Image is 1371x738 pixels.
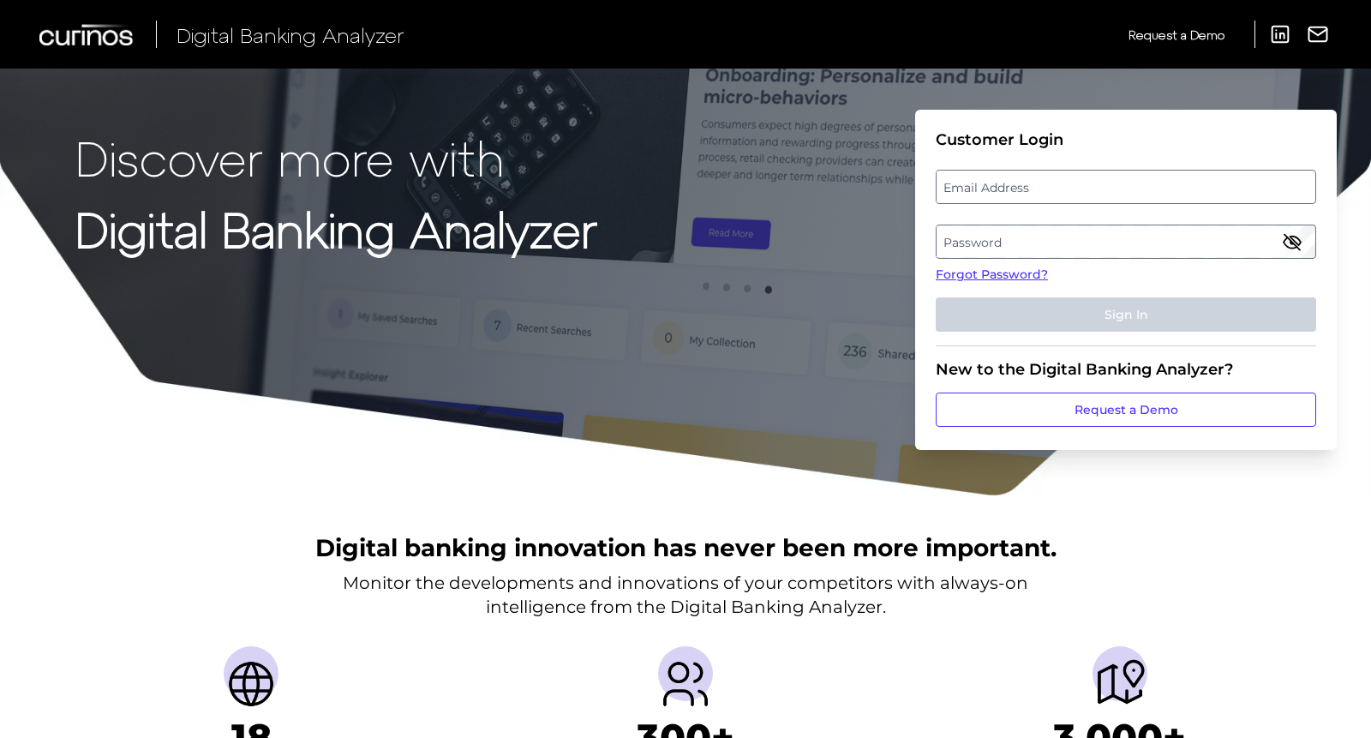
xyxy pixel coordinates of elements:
[315,531,1057,564] h2: Digital banking innovation has never been more important.
[936,297,1316,332] button: Sign In
[177,22,404,47] span: Digital Banking Analyzer
[936,266,1316,284] a: Forgot Password?
[343,571,1028,619] p: Monitor the developments and innovations of your competitors with always-on intelligence from the...
[937,171,1314,202] label: Email Address
[1129,21,1224,49] a: Request a Demo
[1093,657,1147,711] img: Journeys
[937,226,1314,257] label: Password
[75,200,597,257] strong: Digital Banking Analyzer
[936,360,1316,379] div: New to the Digital Banking Analyzer?
[658,657,713,711] img: Providers
[75,130,597,184] p: Discover more with
[39,24,135,45] img: Curinos
[1129,27,1224,42] span: Request a Demo
[936,393,1316,427] a: Request a Demo
[936,130,1316,149] div: Customer Login
[224,657,278,711] img: Countries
